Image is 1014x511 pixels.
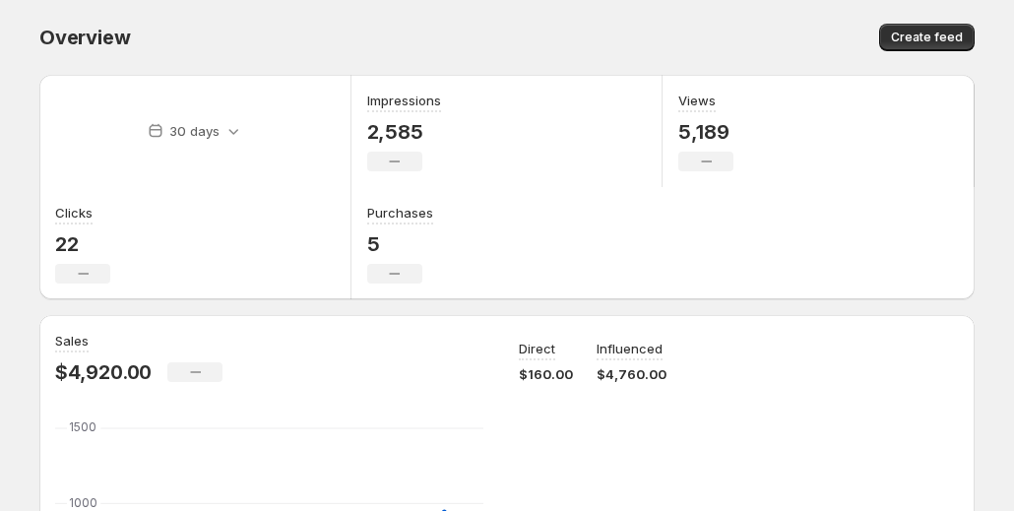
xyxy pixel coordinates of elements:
p: 2,585 [367,120,441,144]
h3: Clicks [55,203,93,223]
p: Influenced [597,339,663,358]
p: 30 days [169,121,220,141]
h3: Sales [55,331,89,351]
h3: Impressions [367,91,441,110]
p: Direct [519,339,555,358]
span: Create feed [891,30,963,45]
button: Create feed [879,24,975,51]
text: 1000 [69,495,97,510]
text: 1500 [69,419,96,434]
h3: Views [678,91,716,110]
span: Overview [39,26,130,49]
h3: Purchases [367,203,433,223]
p: $4,920.00 [55,360,152,384]
p: $4,760.00 [597,364,666,384]
p: 5 [367,232,433,256]
p: 22 [55,232,110,256]
p: 5,189 [678,120,733,144]
p: $160.00 [519,364,573,384]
